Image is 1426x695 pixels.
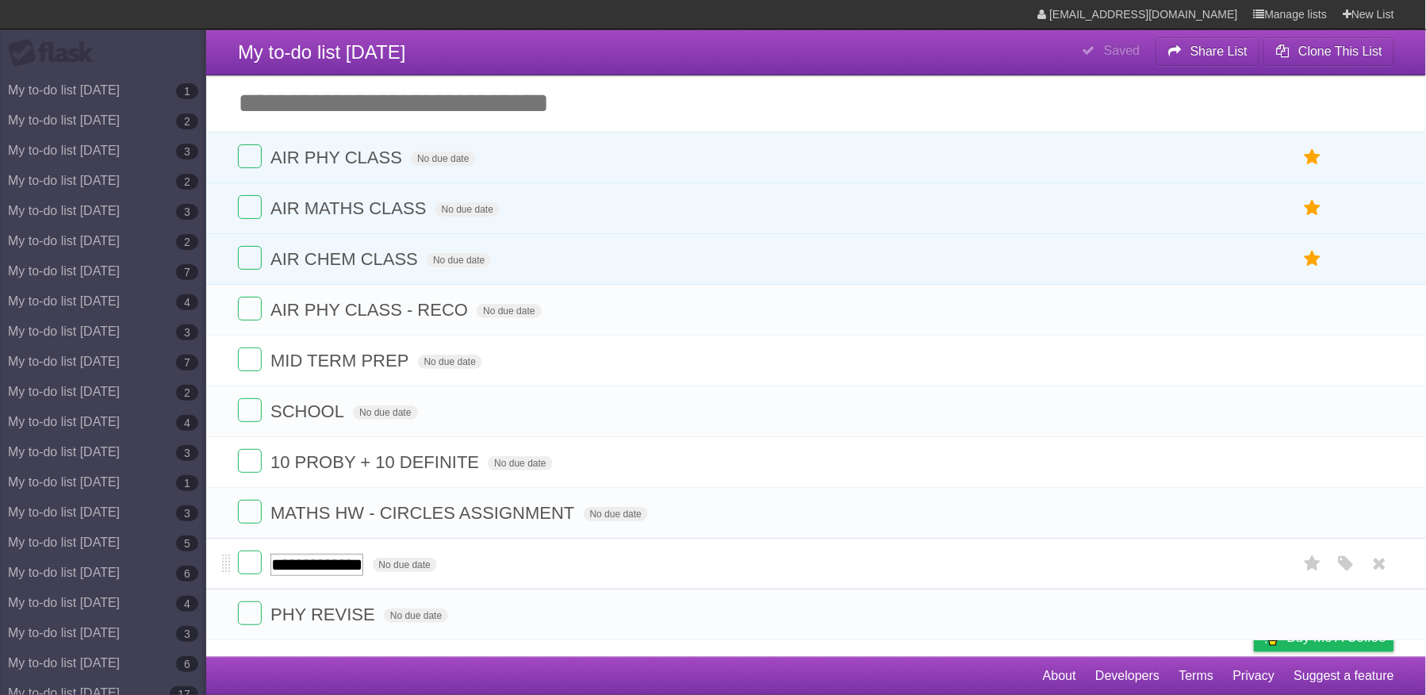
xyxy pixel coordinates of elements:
b: 2 [176,113,198,129]
label: Star task [1298,246,1328,272]
span: No due date [435,202,500,217]
label: Done [238,297,262,321]
b: 4 [176,294,198,310]
b: 4 [176,596,198,612]
span: No due date [411,152,475,166]
span: PHY REVISE [270,605,379,624]
a: Developers [1095,661,1160,691]
a: Suggest a feature [1294,661,1394,691]
span: AIR PHY CLASS - RECO [270,300,472,320]
a: About [1043,661,1076,691]
b: 1 [176,83,198,99]
label: Done [238,347,262,371]
span: No due date [418,355,482,369]
label: Done [238,246,262,270]
span: Buy me a coffee [1287,624,1386,651]
b: Share List [1190,44,1248,58]
b: 3 [176,445,198,461]
a: Terms [1179,661,1214,691]
label: Done [238,500,262,524]
label: Star task [1298,144,1328,171]
label: Done [238,551,262,574]
b: 1 [176,475,198,491]
label: Done [238,144,262,168]
span: No due date [353,405,417,420]
b: 6 [176,656,198,672]
span: MATHS HW - CIRCLES ASSIGNMENT [270,503,578,523]
b: 3 [176,144,198,159]
span: AIR MATHS CLASS [270,198,430,218]
label: Done [238,398,262,422]
div: Flask [8,39,103,67]
span: No due date [373,558,437,572]
span: No due date [384,609,448,623]
span: 10 PROBY + 10 DEFINITE [270,452,483,472]
b: 2 [176,234,198,250]
span: No due date [584,507,648,521]
button: Share List [1156,37,1260,66]
label: Done [238,601,262,625]
b: Clone This List [1298,44,1382,58]
b: 4 [176,415,198,431]
span: My to-do list [DATE] [238,41,406,63]
button: Clone This List [1263,37,1394,66]
b: 3 [176,204,198,220]
span: MID TERM PREP [270,351,412,371]
span: AIR PHY CLASS [270,148,406,167]
b: 2 [176,174,198,190]
b: 3 [176,505,198,521]
b: 2 [176,385,198,401]
label: Done [238,195,262,219]
label: Star task [1298,551,1328,577]
span: No due date [488,456,552,470]
b: Saved [1104,44,1140,57]
span: AIR CHEM CLASS [270,249,422,269]
b: 3 [176,626,198,642]
span: SCHOOL [270,401,348,421]
b: 7 [176,264,198,280]
b: 6 [176,566,198,582]
label: Done [238,449,262,473]
a: Privacy [1233,661,1275,691]
b: 7 [176,355,198,371]
label: Star task [1298,195,1328,221]
b: 3 [176,324,198,340]
span: No due date [477,304,541,318]
b: 5 [176,536,198,551]
span: No due date [427,253,491,267]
